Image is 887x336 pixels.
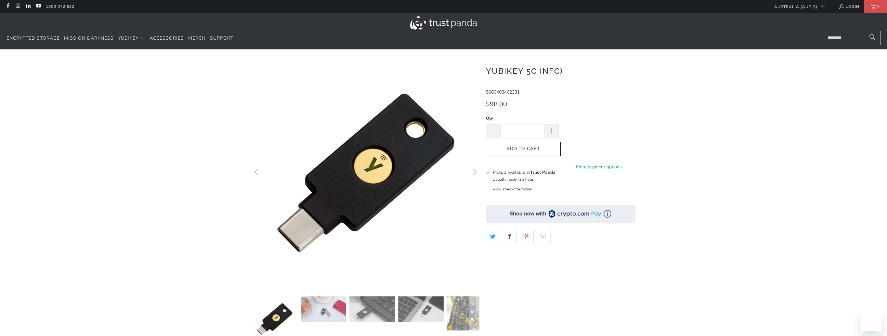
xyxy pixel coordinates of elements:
a: Share this on Pinterest [520,230,534,243]
img: Trust Panda Australia [410,16,477,30]
h1: YubiKey 5C (NFC) [486,64,635,77]
a: Trust Panda Australia on Facebook [5,4,10,9]
small: Usually ready in 1 hour [493,177,533,182]
img: YubiKey 5C (NFC) - Trust Panda [398,296,444,322]
a: Trust Panda Australia on YouTube [35,4,41,9]
a: Email this to a friend [537,230,551,243]
summary: YubiKey [118,31,145,46]
span: Accessories [150,35,184,41]
nav: Translation missing: en.navigation.header.main_nav [7,31,233,46]
span: $98.00 [486,100,507,109]
button: Add to Cart [486,142,561,156]
span: Support [210,35,233,41]
a: Share this on Twitter [486,230,500,243]
img: YubiKey 5C (NFC) - Trust Panda [447,296,492,330]
img: YubiKey 5C (NFC) - Trust Panda [349,296,395,322]
a: Mission Darkness [64,31,114,46]
button: View store information [493,187,532,192]
a: Support [210,31,233,46]
a: Merch [188,31,206,46]
a: 1300 072 632 [46,3,74,10]
input: Search... [822,31,880,45]
a: Encrypted Storage [7,31,60,46]
button: Next [469,59,480,287]
h3: Pickup available at [493,169,555,176]
img: YubiKey 5C (NFC) - Trust Panda [301,296,346,322]
span: Merch [188,35,206,41]
a: Trust Panda Australia on Instagram [15,4,20,9]
button: Previous [252,59,262,287]
a: YubiKey 5C (NFC) - Trust Panda [252,59,479,287]
span: Add to Cart [493,146,554,152]
a: Trust Panda Australia on LinkedIn [25,4,31,9]
span: Encrypted Storage [7,35,60,41]
span: 5060408462331 [486,89,520,95]
a: Accessories [150,31,184,46]
span: YubiKey [118,35,138,41]
button: Search [864,31,880,45]
iframe: Button to launch messaging window [861,310,882,331]
div: Shop now with [510,210,546,217]
a: Login [839,3,859,10]
a: More payment options [563,163,635,171]
a: Share this on Facebook [503,230,517,243]
span: Mission Darkness [64,35,114,41]
label: Qty [486,115,559,122]
b: Trust Panda [530,169,555,175]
